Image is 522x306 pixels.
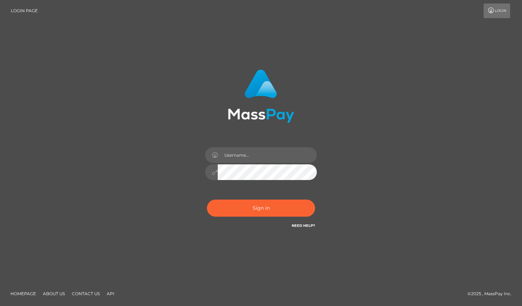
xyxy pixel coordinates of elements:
a: Login Page [11,3,38,18]
a: Need Help? [292,223,315,228]
div: © 2025 , MassPay Inc. [468,290,517,298]
button: Sign in [207,200,315,217]
a: Contact Us [69,288,103,299]
a: API [104,288,117,299]
input: Username... [218,147,317,163]
img: MassPay Login [228,69,294,123]
a: Homepage [8,288,39,299]
a: About Us [40,288,68,299]
a: Login [484,3,510,18]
